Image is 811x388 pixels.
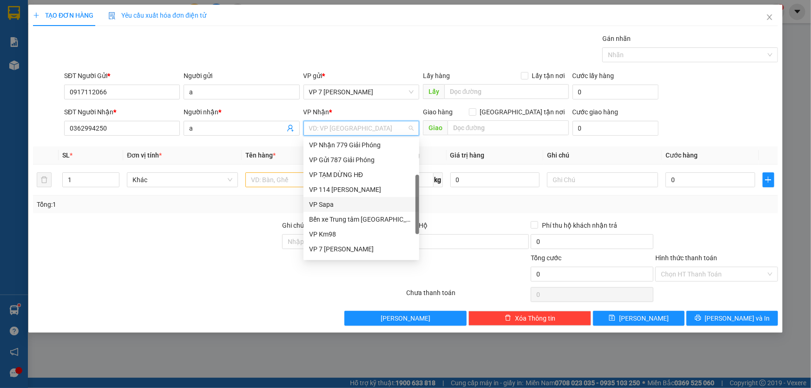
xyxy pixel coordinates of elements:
[303,256,419,271] div: VP Gia Lâm
[5,7,52,54] img: logo.jpg
[423,72,450,79] span: Lấy hàng
[573,85,659,99] input: Cước lấy hàng
[344,311,467,326] button: [PERSON_NAME]
[573,108,619,116] label: Cước giao hàng
[282,234,405,249] input: Ghi chú đơn hàng
[695,315,701,322] span: printer
[287,125,294,132] span: user-add
[406,288,530,304] div: Chưa thanh toán
[245,172,356,187] input: VD: Bàn, Ghế
[705,313,770,323] span: [PERSON_NAME] và In
[303,227,419,242] div: VP Km98
[309,184,414,195] div: VP 114 [PERSON_NAME]
[609,315,615,322] span: save
[528,71,569,81] span: Lấy tận nơi
[64,71,180,81] div: SĐT Người Gửi
[434,172,443,187] span: kg
[64,107,180,117] div: SĐT Người Nhận
[543,146,662,164] th: Ghi chú
[37,199,313,210] div: Tổng: 1
[655,254,717,262] label: Hình thức thanh toán
[49,54,224,112] h2: VP Nhận: VP Sapa
[309,155,414,165] div: VP Gửi 787 Giải Phóng
[37,172,52,187] button: delete
[763,176,774,184] span: plus
[686,311,778,326] button: printer[PERSON_NAME] và In
[303,138,419,152] div: VP Nhận 779 Giải Phóng
[468,311,591,326] button: deleteXóa Thông tin
[381,313,430,323] span: [PERSON_NAME]
[184,71,299,81] div: Người gửi
[763,172,774,187] button: plus
[505,315,511,322] span: delete
[282,222,333,229] label: Ghi chú đơn hàng
[309,229,414,239] div: VP Km98
[619,313,669,323] span: [PERSON_NAME]
[309,214,414,224] div: Bến xe Trung tâm [GEOGRAPHIC_DATA]
[666,151,698,159] span: Cước hàng
[309,140,414,150] div: VP Nhận 779 Giải Phóng
[515,313,555,323] span: Xóa Thông tin
[602,35,631,42] label: Gán nhãn
[303,212,419,227] div: Bến xe Trung tâm Lào Cai
[423,84,444,99] span: Lấy
[423,120,448,135] span: Giao
[132,173,232,187] span: Khác
[62,151,70,159] span: SL
[309,85,414,99] span: VP 7 Phạm Văn Đồng
[766,13,773,21] span: close
[108,12,116,20] img: icon
[245,151,276,159] span: Tên hàng
[547,172,658,187] input: Ghi Chú
[303,108,330,116] span: VP Nhận
[573,72,614,79] label: Cước lấy hàng
[33,12,93,19] span: TẠO ĐƠN HÀNG
[303,182,419,197] div: VP 114 Trần Nhật Duật
[573,121,659,136] input: Cước giao hàng
[124,7,224,23] b: [DOMAIN_NAME]
[127,151,162,159] span: Đơn vị tính
[309,244,414,254] div: VP 7 [PERSON_NAME]
[444,84,569,99] input: Dọc đường
[303,242,419,256] div: VP 7 Phạm Văn Đồng
[423,108,453,116] span: Giao hàng
[531,254,561,262] span: Tổng cước
[33,12,40,19] span: plus
[108,12,206,19] span: Yêu cầu xuất hóa đơn điện tử
[448,120,569,135] input: Dọc đường
[593,311,685,326] button: save[PERSON_NAME]
[303,167,419,182] div: VP TẠM DỪNG HĐ
[450,151,485,159] span: Giá trị hàng
[309,199,414,210] div: VP Sapa
[303,71,419,81] div: VP gửi
[450,172,540,187] input: 0
[184,107,299,117] div: Người nhận
[303,152,419,167] div: VP Gửi 787 Giải Phóng
[309,170,414,180] div: VP TẠM DỪNG HĐ
[56,22,113,37] b: Sao Việt
[303,197,419,212] div: VP Sapa
[757,5,783,31] button: Close
[476,107,569,117] span: [GEOGRAPHIC_DATA] tận nơi
[5,54,75,69] h2: B4NQ4JWX
[538,220,621,230] span: Phí thu hộ khách nhận trả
